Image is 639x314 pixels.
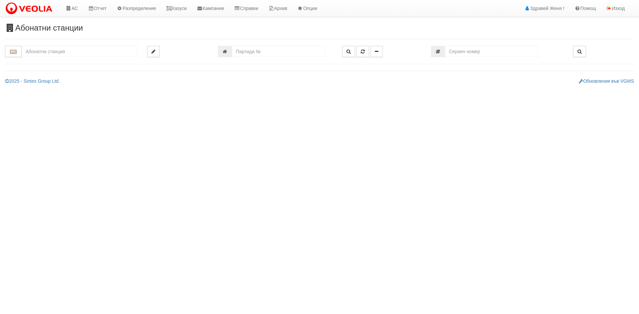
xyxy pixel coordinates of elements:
h3: Абонатни станции [5,24,634,32]
input: Сериен номер [445,46,538,57]
a: Обновления във VGMS [579,78,634,84]
img: VeoliaLogo.png [5,2,56,16]
a: 2025 - Sintex Group Ltd. [5,78,60,84]
input: Абонатна станция [22,46,137,57]
input: Партида № [232,46,325,57]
